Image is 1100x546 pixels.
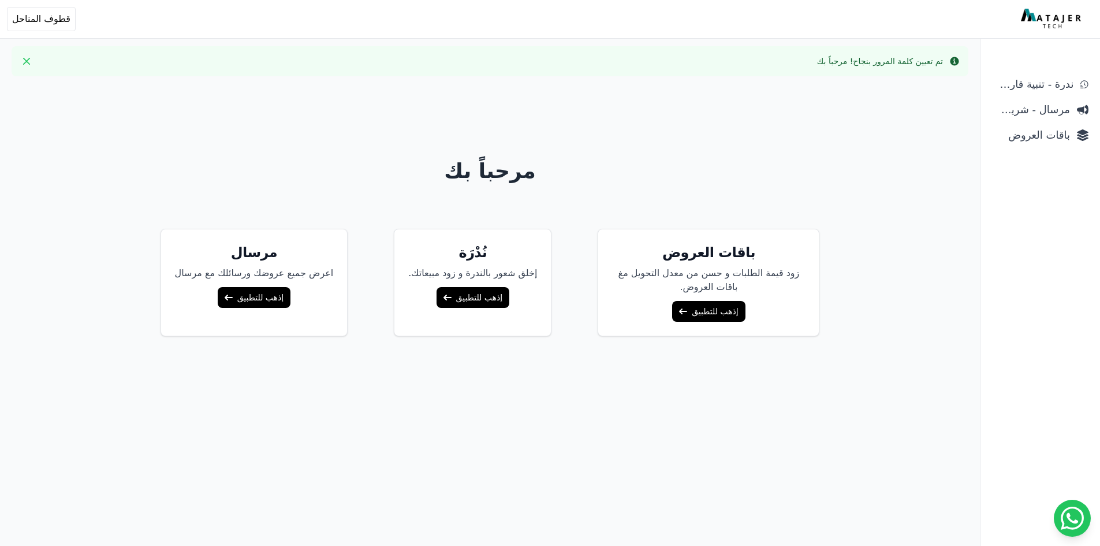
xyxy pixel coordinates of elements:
span: ندرة - تنبية قارب علي النفاذ [992,76,1073,92]
h1: مرحباً بك [47,159,934,183]
a: إذهب للتطبيق [218,287,290,308]
a: إذهب للتطبيق [437,287,509,308]
span: باقات العروض [992,127,1070,143]
span: مرسال - شريط دعاية [992,102,1070,118]
h5: مرسال [175,243,334,262]
div: تم تعيين كلمة المرور بنجاح! مرحباً بك [817,55,943,67]
span: قطوف المناحل [12,12,70,26]
p: اعرض جميع عروضك ورسائلك مع مرسال [175,266,334,280]
a: إذهب للتطبيق [672,301,745,322]
p: إخلق شعور بالندرة و زود مبيعاتك. [408,266,537,280]
button: قطوف المناحل [7,7,76,31]
h5: باقات العروض [612,243,805,262]
img: MatajerTech Logo [1021,9,1084,29]
h5: نُدْرَة [408,243,537,262]
button: Close [17,52,36,70]
p: زود قيمة الطلبات و حسن من معدل التحويل مغ باقات العروض. [612,266,805,294]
